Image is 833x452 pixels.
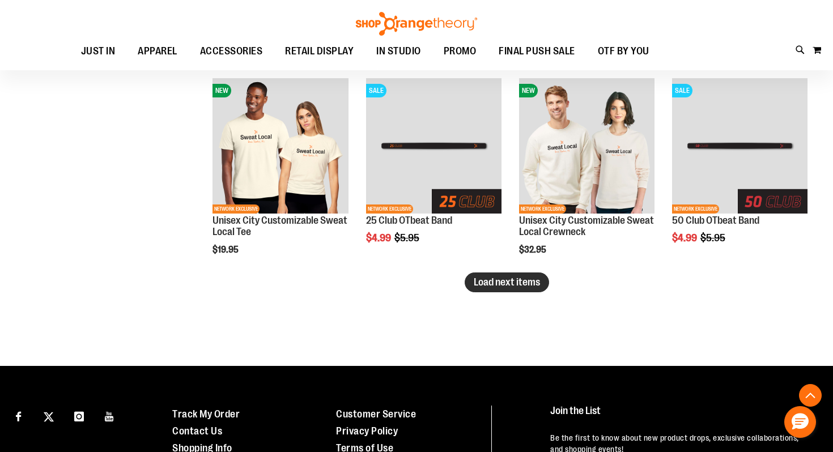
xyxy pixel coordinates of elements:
[672,78,807,214] img: Main View of 2024 50 Club OTBeat Band
[212,245,240,255] span: $19.95
[336,408,416,420] a: Customer Service
[366,78,501,215] a: Main View of 2024 25 Club OTBeat BandSALENETWORK EXCLUSIVE
[354,12,479,36] img: Shop Orangetheory
[519,84,538,97] span: NEW
[366,84,386,97] span: SALE
[376,39,421,64] span: IN STUDIO
[474,276,540,288] span: Load next items
[212,215,347,237] a: Unisex City Customizable Sweat Local Tee
[366,215,452,226] a: 25 Club OTbeat Band
[200,39,263,64] span: ACCESSORIES
[550,406,811,427] h4: Join the List
[39,406,59,425] a: Visit our X page
[8,406,28,425] a: Visit our Facebook page
[189,39,274,65] a: ACCESSORIES
[336,425,398,437] a: Privacy Policy
[586,39,661,65] a: OTF BY YOU
[444,39,477,64] span: PROMO
[100,406,120,425] a: Visit our Youtube page
[519,215,654,237] a: Unisex City Customizable Sweat Local Crewneck
[207,73,354,284] div: product
[274,39,365,64] a: RETAIL DISPLAY
[672,232,699,244] span: $4.99
[487,39,586,65] a: FINAL PUSH SALE
[519,245,548,255] span: $32.95
[799,384,822,407] button: Back To Top
[672,78,807,215] a: Main View of 2024 50 Club OTBeat BandSALENETWORK EXCLUSIVE
[784,406,816,438] button: Hello, have a question? Let’s chat.
[499,39,575,64] span: FINAL PUSH SALE
[598,39,649,64] span: OTF BY YOU
[172,425,222,437] a: Contact Us
[69,406,89,425] a: Visit our Instagram page
[519,204,566,214] span: NETWORK EXCLUSIVE
[126,39,189,65] a: APPAREL
[366,78,501,214] img: Main View of 2024 25 Club OTBeat Band
[44,412,54,422] img: Twitter
[519,78,654,215] a: Image of Unisex City Customizable NuBlend CrewneckNEWNETWORK EXCLUSIVE
[513,73,660,284] div: product
[138,39,177,64] span: APPAREL
[81,39,116,64] span: JUST IN
[366,204,413,214] span: NETWORK EXCLUSIVE
[70,39,127,65] a: JUST IN
[172,408,240,420] a: Track My Order
[672,215,759,226] a: 50 Club OTbeat Band
[366,232,393,244] span: $4.99
[212,204,260,214] span: NETWORK EXCLUSIVE
[700,232,727,244] span: $5.95
[285,39,354,64] span: RETAIL DISPLAY
[465,272,549,292] button: Load next items
[360,73,507,272] div: product
[432,39,488,65] a: PROMO
[365,39,432,65] a: IN STUDIO
[519,78,654,214] img: Image of Unisex City Customizable NuBlend Crewneck
[212,84,231,97] span: NEW
[666,73,813,272] div: product
[212,78,348,215] a: Image of Unisex City Customizable Very Important TeeNEWNETWORK EXCLUSIVE
[672,84,692,97] span: SALE
[212,78,348,214] img: Image of Unisex City Customizable Very Important Tee
[672,204,719,214] span: NETWORK EXCLUSIVE
[394,232,421,244] span: $5.95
